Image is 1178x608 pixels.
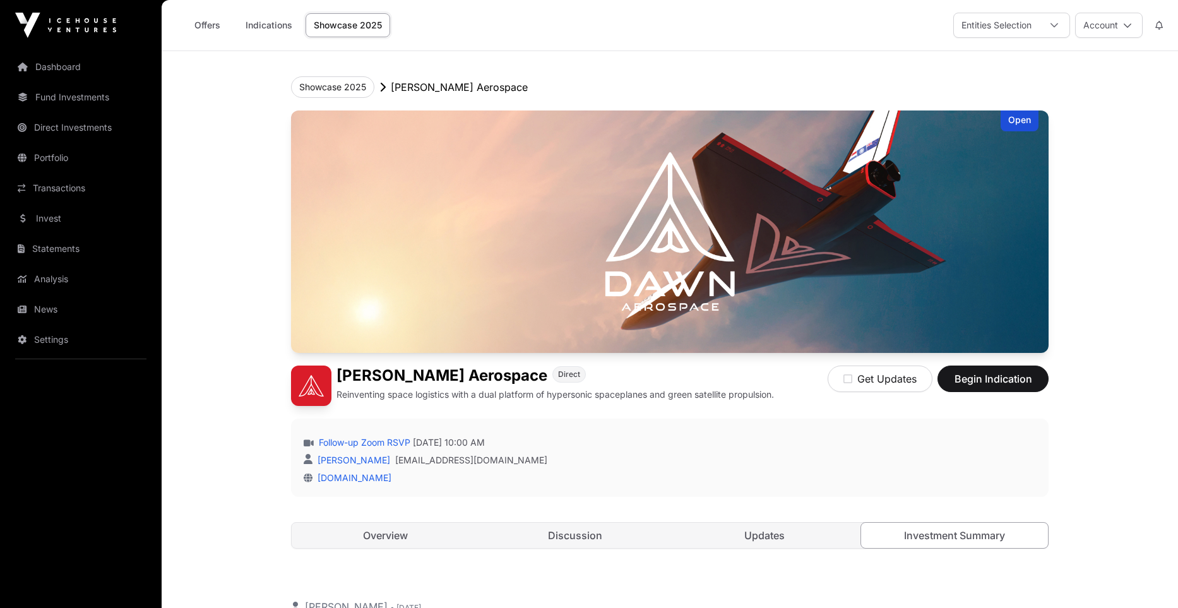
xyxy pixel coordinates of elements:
a: Discussion [482,523,669,548]
nav: Tabs [292,523,1048,548]
a: Statements [10,235,152,263]
a: News [10,295,152,323]
a: Begin Indication [937,378,1049,391]
a: [PERSON_NAME] [315,455,390,465]
div: Open [1001,110,1038,131]
a: Settings [10,326,152,354]
button: Showcase 2025 [291,76,374,98]
h1: [PERSON_NAME] Aerospace [336,366,547,386]
span: [DATE] 10:00 AM [413,436,485,449]
iframe: Chat Widget [1115,547,1178,608]
a: Invest [10,205,152,232]
a: Showcase 2025 [306,13,390,37]
img: Dawn Aerospace [291,110,1049,353]
a: [DOMAIN_NAME] [312,472,391,483]
p: Reinventing space logistics with a dual platform of hypersonic spaceplanes and green satellite pr... [336,388,774,401]
a: Direct Investments [10,114,152,141]
button: Get Updates [828,366,932,392]
a: Offers [182,13,232,37]
a: Updates [671,523,859,548]
a: Dashboard [10,53,152,81]
a: Indications [237,13,300,37]
a: Fund Investments [10,83,152,111]
button: Account [1075,13,1143,38]
a: Follow-up Zoom RSVP [316,436,410,449]
a: Transactions [10,174,152,202]
a: [EMAIL_ADDRESS][DOMAIN_NAME] [395,454,547,467]
img: Dawn Aerospace [291,366,331,406]
button: Begin Indication [937,366,1049,392]
a: Overview [292,523,479,548]
span: Direct [558,369,580,379]
span: Begin Indication [953,371,1033,386]
a: Investment Summary [860,522,1049,549]
a: Portfolio [10,144,152,172]
a: Analysis [10,265,152,293]
p: [PERSON_NAME] Aerospace [391,80,528,95]
div: Entities Selection [954,13,1039,37]
img: Icehouse Ventures Logo [15,13,116,38]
